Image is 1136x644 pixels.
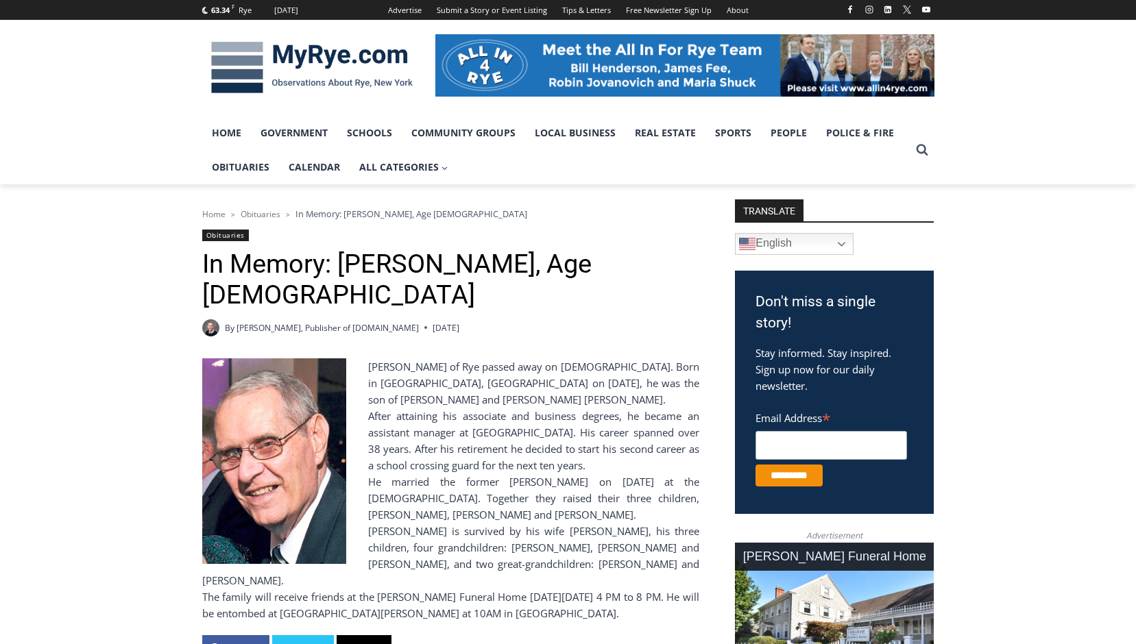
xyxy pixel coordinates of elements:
[286,210,290,219] span: >
[761,116,817,150] a: People
[202,150,279,184] a: Obituaries
[861,1,878,18] a: Instagram
[202,319,219,336] a: Author image
[705,116,761,150] a: Sports
[910,138,934,162] button: View Search Form
[251,116,337,150] a: Government
[241,208,280,220] a: Obituaries
[756,345,913,394] p: Stay informed. Stay inspired. Sign up now for our daily newsletter.
[202,116,251,150] a: Home
[739,236,756,252] img: en
[842,1,858,18] a: Facebook
[202,32,422,103] img: MyRye.com
[202,207,699,221] nav: Breadcrumbs
[880,1,896,18] a: Linkedin
[202,408,699,473] div: After attaining his associate and business degrees, he became an assistant manager at [GEOGRAPHIC...
[225,321,234,334] span: By
[202,358,346,564] img: Obituary - Donald J. Demas
[359,160,448,175] span: All Categories
[918,1,934,18] a: YouTube
[817,116,904,150] a: Police & Fire
[232,3,234,10] span: F
[525,116,625,150] a: Local Business
[735,233,854,255] a: English
[202,473,699,523] div: He married the former [PERSON_NAME] on [DATE] at the [DEMOGRAPHIC_DATA]. Together they raised the...
[756,291,913,334] h3: Don't miss a single story!
[793,529,876,542] span: Advertisement
[202,589,699,621] div: The family will receive friends at the [PERSON_NAME] Funeral Home [DATE][DATE] 4 PM to 8 PM. He w...
[237,322,419,334] a: [PERSON_NAME], Publisher of [DOMAIN_NAME]
[735,199,803,221] strong: TRANSLATE
[756,404,907,429] label: Email Address
[202,116,910,185] nav: Primary Navigation
[239,4,252,16] div: Rye
[735,543,934,571] div: [PERSON_NAME] Funeral Home
[435,34,934,96] img: All in for Rye
[231,210,235,219] span: >
[211,5,230,15] span: 63.34
[202,358,699,408] div: [PERSON_NAME] of Rye passed away on [DEMOGRAPHIC_DATA]. Born in [GEOGRAPHIC_DATA], [GEOGRAPHIC_DA...
[350,150,458,184] a: All Categories
[899,1,915,18] a: X
[202,523,699,589] div: [PERSON_NAME] is survived by his wife [PERSON_NAME], his three children, four grandchildren: [PER...
[279,150,350,184] a: Calendar
[337,116,402,150] a: Schools
[295,208,527,220] span: In Memory: [PERSON_NAME], Age [DEMOGRAPHIC_DATA]
[202,230,249,241] a: Obituaries
[433,321,459,334] time: [DATE]
[402,116,525,150] a: Community Groups
[202,249,699,311] h1: In Memory: [PERSON_NAME], Age [DEMOGRAPHIC_DATA]
[625,116,705,150] a: Real Estate
[274,4,298,16] div: [DATE]
[202,208,226,220] a: Home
